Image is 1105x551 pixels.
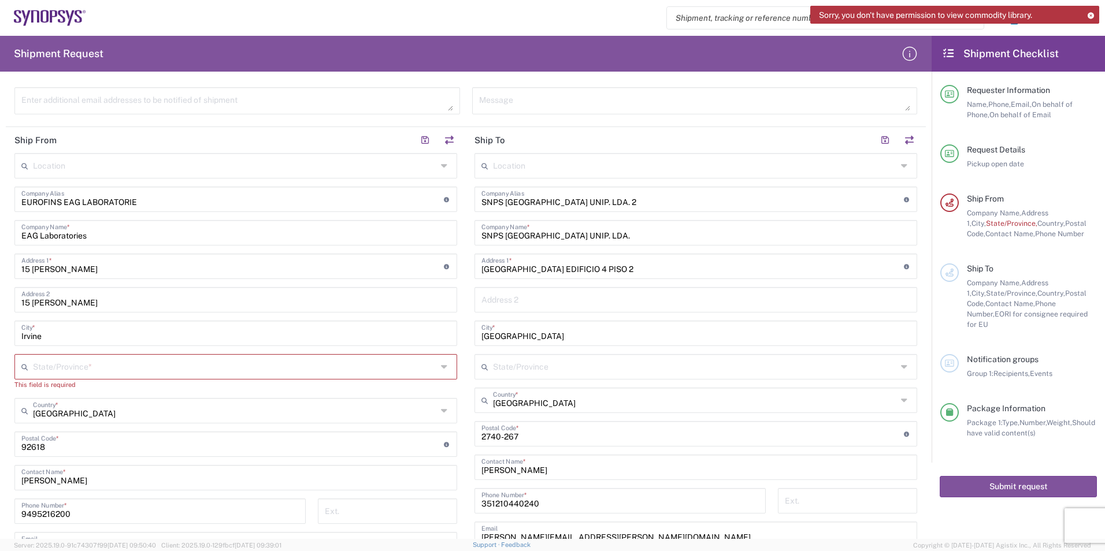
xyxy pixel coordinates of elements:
[473,541,502,548] a: Support
[1037,219,1065,228] span: Country,
[967,100,988,109] span: Name,
[107,542,156,549] span: [DATE] 09:50:40
[942,47,1059,61] h2: Shipment Checklist
[967,310,1088,329] span: EORI for consignee required for EU
[940,476,1097,497] button: Submit request
[1035,229,1084,238] span: Phone Number
[967,145,1025,154] span: Request Details
[819,10,1032,20] span: Sorry, you don't have permission to view commodity library.
[1019,418,1047,427] span: Number,
[501,541,531,548] a: Feedback
[913,540,1091,550] span: Copyright © [DATE]-[DATE] Agistix Inc., All Rights Reserved
[967,369,993,378] span: Group 1:
[1047,418,1072,427] span: Weight,
[1037,289,1065,297] span: Country,
[989,110,1051,119] span: On behalf of Email
[988,100,1011,109] span: Phone,
[967,209,1021,217] span: Company Name,
[986,219,1037,228] span: State/Province,
[474,135,505,146] h2: Ship To
[967,355,1039,364] span: Notification groups
[1011,100,1032,109] span: Email,
[235,542,281,549] span: [DATE] 09:39:01
[967,278,1021,287] span: Company Name,
[967,85,1050,95] span: Requester Information
[967,194,1004,203] span: Ship From
[971,219,986,228] span: City,
[985,229,1035,238] span: Contact Name,
[667,7,966,29] input: Shipment, tracking or reference number
[986,289,1037,297] span: State/Province,
[967,159,1024,168] span: Pickup open date
[14,47,103,61] h2: Shipment Request
[14,542,156,549] span: Server: 2025.19.0-91c74307f99
[967,264,993,273] span: Ship To
[1002,418,1019,427] span: Type,
[967,404,1045,413] span: Package Information
[985,299,1035,308] span: Contact Name,
[14,135,57,146] h2: Ship From
[971,289,986,297] span: City,
[161,542,281,549] span: Client: 2025.19.0-129fbcf
[1030,369,1052,378] span: Events
[14,379,457,390] div: This field is required
[993,369,1030,378] span: Recipients,
[967,418,1002,427] span: Package 1:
